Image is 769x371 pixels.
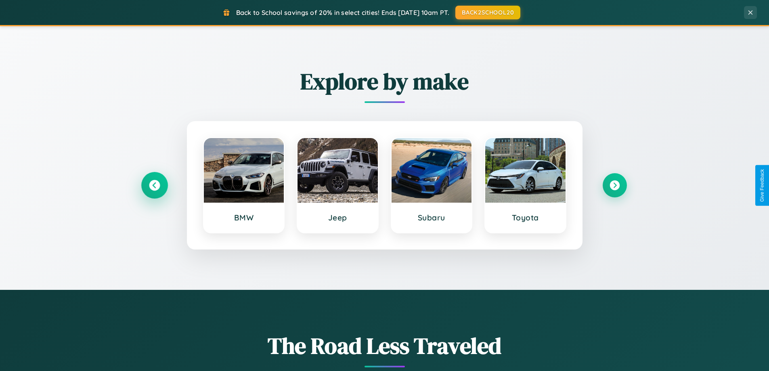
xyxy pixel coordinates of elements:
[493,213,557,222] h3: Toyota
[400,213,464,222] h3: Subaru
[759,169,765,202] div: Give Feedback
[306,213,370,222] h3: Jeep
[455,6,520,19] button: BACK2SCHOOL20
[236,8,449,17] span: Back to School savings of 20% in select cities! Ends [DATE] 10am PT.
[142,66,627,97] h2: Explore by make
[212,213,276,222] h3: BMW
[142,330,627,361] h1: The Road Less Traveled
